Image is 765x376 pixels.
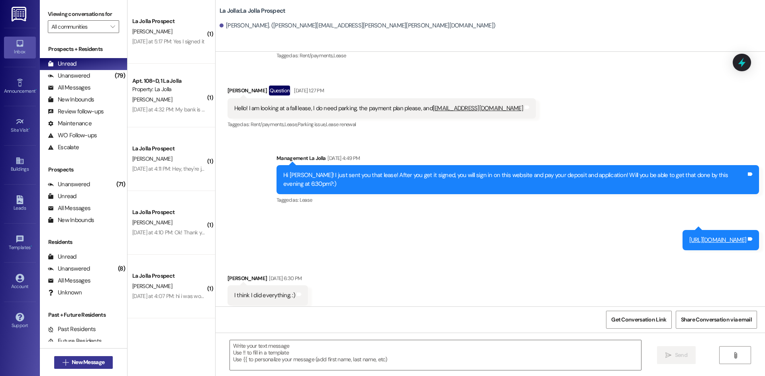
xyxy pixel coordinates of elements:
[48,265,90,273] div: Unanswered
[54,356,113,369] button: New Message
[132,106,381,113] div: [DATE] at 4:32 PM: My bank is not able to cancel the payment so that will not be possible. Thank ...
[48,131,97,140] div: WO Follow-ups
[132,38,204,45] div: [DATE] at 5:17 PM: Yes I signed it
[611,316,666,324] span: Get Conversation Link
[132,272,206,280] div: La Jolla Prospect
[48,253,76,261] div: Unread
[48,107,104,116] div: Review follow-ups
[234,291,295,300] div: I think I did everything. :)
[277,50,759,61] div: Tagged as:
[132,96,172,103] span: [PERSON_NAME]
[48,119,92,128] div: Maintenance
[113,70,127,82] div: (79)
[234,104,523,113] div: Hello! I am looking at a fall lease, I do need parking, the payment plan please, and
[267,274,302,282] div: [DATE] 6:30 PM
[433,104,523,112] a: [EMAIL_ADDRESS][DOMAIN_NAME]
[132,155,172,162] span: [PERSON_NAME]
[48,72,90,80] div: Unanswered
[657,346,696,364] button: Send
[48,95,94,104] div: New Inbounds
[48,216,94,224] div: New Inbounds
[220,21,495,30] div: [PERSON_NAME]. ([PERSON_NAME][EMAIL_ADDRESS][PERSON_NAME][PERSON_NAME][DOMAIN_NAME])
[277,154,759,165] div: Management La Jolla
[132,144,206,153] div: La Jolla Prospect
[51,20,106,33] input: All communities
[283,171,746,188] div: Hi [PERSON_NAME]! I just sent you that lease! After you get it signed, you will sign in on this w...
[132,282,172,290] span: [PERSON_NAME]
[40,311,127,319] div: Past + Future Residents
[72,358,104,366] span: New Message
[132,229,209,236] div: [DATE] at 4:10 PM: Ok! Thank you!
[4,37,36,58] a: Inbox
[132,292,420,300] div: [DATE] at 4:07 PM: hi i was wondering what my mailing address would be and if i can start sending...
[132,85,206,94] div: Property: La Jolla
[12,7,28,21] img: ResiDesk Logo
[48,204,90,212] div: All Messages
[29,126,30,132] span: •
[333,52,346,59] span: Lease
[675,351,687,359] span: Send
[4,310,36,332] a: Support
[116,263,127,275] div: (8)
[40,45,127,53] div: Prospects + Residents
[228,306,308,317] div: Tagged as:
[606,311,671,329] button: Get Conversation Link
[228,119,536,130] div: Tagged as:
[48,192,76,201] div: Unread
[676,311,757,329] button: Share Conversation via email
[40,238,127,246] div: Residents
[114,178,127,191] div: (71)
[48,288,82,297] div: Unknown
[689,236,747,244] a: [URL][DOMAIN_NAME]
[4,154,36,175] a: Buildings
[132,208,206,216] div: La Jolla Prospect
[132,77,206,85] div: Apt. 108~D, 1 La Jolla
[298,121,326,128] span: Parking issue ,
[284,121,298,128] span: Lease ,
[48,277,90,285] div: All Messages
[35,87,37,93] span: •
[4,271,36,293] a: Account
[48,143,79,152] div: Escalate
[63,359,69,366] i: 
[228,86,536,98] div: [PERSON_NAME]
[4,232,36,254] a: Templates •
[277,194,759,206] div: Tagged as:
[132,165,557,172] div: [DATE] at 4:11 PM: Hey, they're just waiting for his request. They said they will get it changed ...
[4,193,36,214] a: Leads
[40,166,127,174] div: Prospects
[665,352,671,358] i: 
[4,115,36,136] a: Site Visit •
[110,23,115,30] i: 
[300,52,333,59] span: Rent/payments ,
[48,337,102,345] div: Future Residents
[132,17,206,25] div: La Jolla Prospect
[31,244,32,249] span: •
[228,274,308,285] div: [PERSON_NAME]
[132,219,172,226] span: [PERSON_NAME]
[48,325,96,333] div: Past Residents
[300,197,312,203] span: Lease
[292,86,324,95] div: [DATE] 1:27 PM
[732,352,738,358] i: 
[48,60,76,68] div: Unread
[220,7,286,15] b: La Jolla: La Jolla Prospect
[326,121,356,128] span: Lease renewal
[326,154,360,162] div: [DATE] 4:49 PM
[251,121,284,128] span: Rent/payments ,
[48,180,90,189] div: Unanswered
[269,86,290,95] div: Question
[48,84,90,92] div: All Messages
[132,28,172,35] span: [PERSON_NAME]
[48,8,119,20] label: Viewing conversations for
[681,316,752,324] span: Share Conversation via email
